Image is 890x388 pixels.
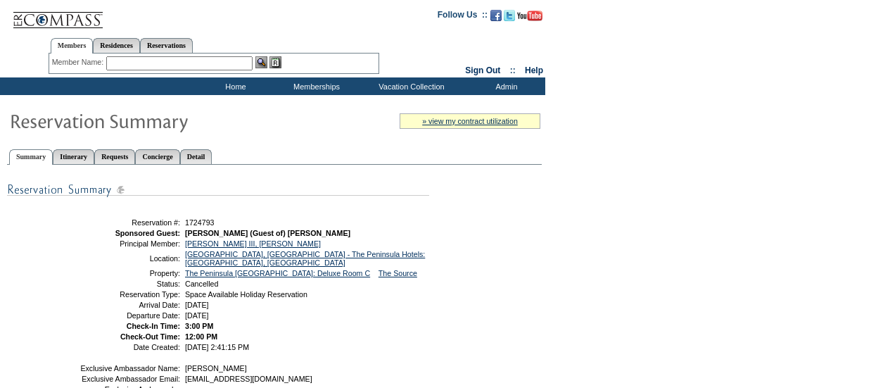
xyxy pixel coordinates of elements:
strong: Check-Out Time: [120,332,180,341]
td: Property: [80,269,180,277]
img: View [255,56,267,68]
td: Vacation Collection [355,77,464,95]
a: Follow us on Twitter [504,14,515,23]
a: Sign Out [465,65,500,75]
a: Concierge [135,149,179,164]
a: Become our fan on Facebook [490,14,502,23]
a: Residences [93,38,140,53]
span: 3:00 PM [185,322,213,330]
a: Help [525,65,543,75]
img: subTtlResSummary.gif [7,181,429,199]
img: Become our fan on Facebook [490,10,502,21]
td: Admin [464,77,545,95]
td: Date Created: [80,343,180,351]
a: Requests [94,149,135,164]
strong: Check-In Time: [127,322,180,330]
td: Principal Member: [80,239,180,248]
a: » view my contract utilization [422,117,518,125]
a: Members [51,38,94,54]
a: Reservations [140,38,193,53]
span: [DATE] 2:41:15 PM [185,343,249,351]
td: Follow Us :: [438,8,488,25]
span: [PERSON_NAME] (Guest of) [PERSON_NAME] [185,229,350,237]
span: [DATE] [185,301,209,309]
img: Follow us on Twitter [504,10,515,21]
a: Subscribe to our YouTube Channel [517,14,542,23]
img: Reservations [269,56,281,68]
img: Reservaton Summary [9,106,291,134]
span: 12:00 PM [185,332,217,341]
span: [EMAIL_ADDRESS][DOMAIN_NAME] [185,375,312,383]
a: Itinerary [53,149,94,164]
a: [PERSON_NAME] III, [PERSON_NAME] [185,239,321,248]
span: [DATE] [185,311,209,320]
a: Summary [9,149,53,165]
span: 1724793 [185,218,215,227]
span: Cancelled [185,280,218,288]
td: Status: [80,280,180,288]
td: Reservation Type: [80,290,180,299]
td: Reservation #: [80,218,180,227]
td: Location: [80,250,180,267]
img: Subscribe to our YouTube Channel [517,11,542,21]
div: Member Name: [52,56,106,68]
a: Detail [180,149,212,164]
td: Memberships [274,77,355,95]
strong: Sponsored Guest: [115,229,180,237]
td: Arrival Date: [80,301,180,309]
td: Departure Date: [80,311,180,320]
span: :: [510,65,516,75]
td: Exclusive Ambassador Email: [80,375,180,383]
a: [GEOGRAPHIC_DATA], [GEOGRAPHIC_DATA] - The Peninsula Hotels: [GEOGRAPHIC_DATA], [GEOGRAPHIC_DATA] [185,250,425,267]
td: Exclusive Ambassador Name: [80,364,180,373]
a: The Source [379,269,417,277]
a: The Peninsula [GEOGRAPHIC_DATA]: Deluxe Room C [185,269,370,277]
span: [PERSON_NAME] [185,364,247,373]
td: Home [193,77,274,95]
span: Space Available Holiday Reservation [185,290,307,299]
